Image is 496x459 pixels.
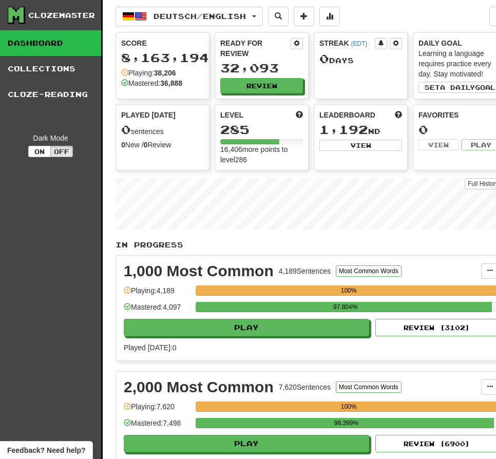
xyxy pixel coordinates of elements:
[124,302,190,319] div: Mastered: 4,097
[220,110,243,120] span: Level
[319,123,402,137] div: nd
[124,285,190,302] div: Playing: 4,189
[319,122,368,137] span: 1,192
[121,68,176,78] div: Playing:
[296,110,303,120] span: Score more points to level up
[440,84,475,91] span: a daily
[124,418,190,435] div: Mastered: 7,498
[199,418,493,428] div: 98.399%
[124,319,369,336] button: Play
[199,302,492,312] div: 97.804%
[7,445,85,455] span: Open feedback widget
[124,263,274,279] div: 1,000 Most Common
[220,78,303,93] button: Review
[121,51,204,64] div: 8,163,194
[418,139,459,150] button: View
[279,382,331,392] div: 7,620 Sentences
[28,10,95,21] div: Clozemaster
[121,38,204,48] div: Score
[336,265,402,277] button: Most Common Words
[121,123,204,137] div: sentences
[121,122,131,137] span: 0
[124,343,176,352] span: Played [DATE]: 0
[144,141,148,149] strong: 0
[220,38,291,59] div: Ready for Review
[279,266,331,276] div: 4,189 Sentences
[121,78,182,88] div: Mastered:
[121,140,204,150] div: New / Review
[121,141,125,149] strong: 0
[319,140,402,151] button: View
[121,110,176,120] span: Played [DATE]
[319,51,329,66] span: 0
[220,62,303,74] div: 32,093
[395,110,402,120] span: This week in points, UTC
[124,401,190,418] div: Playing: 7,620
[268,7,289,26] button: Search sentences
[160,79,182,87] strong: 36,888
[50,146,73,157] button: Off
[154,12,246,21] span: Deutsch / English
[319,7,340,26] button: More stats
[294,7,314,26] button: Add sentence to collection
[124,435,369,452] button: Play
[116,7,263,26] button: Deutsch/English
[319,52,402,66] div: Day s
[220,144,303,165] div: 16,406 more points to level 286
[351,40,367,47] a: (EDT)
[336,381,402,393] button: Most Common Words
[124,379,274,395] div: 2,000 Most Common
[154,69,176,77] strong: 38,206
[319,38,375,48] div: Streak
[8,133,93,143] div: Dark Mode
[28,146,51,157] button: On
[220,123,303,136] div: 285
[319,110,375,120] span: Leaderboard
